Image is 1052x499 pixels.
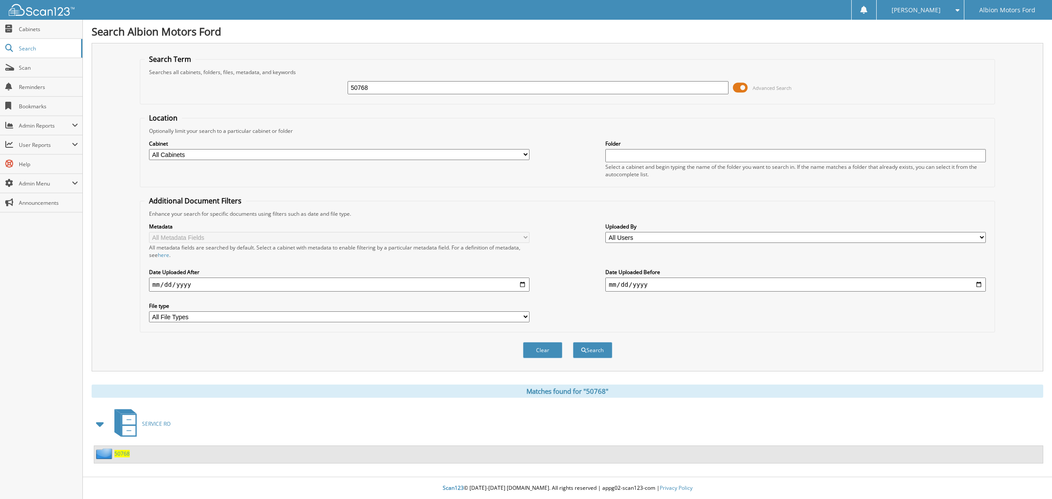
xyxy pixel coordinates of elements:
[145,127,991,135] div: Optionally limit your search to a particular cabinet or folder
[114,450,130,457] a: 50768
[142,420,171,428] span: SERVICE RO
[523,342,562,358] button: Clear
[9,4,75,16] img: scan123-logo-white.svg
[19,141,72,149] span: User Reports
[892,7,941,13] span: [PERSON_NAME]
[605,140,986,147] label: Folder
[753,85,792,91] span: Advanced Search
[19,103,78,110] span: Bookmarks
[145,54,195,64] legend: Search Term
[19,45,77,52] span: Search
[19,25,78,33] span: Cabinets
[19,160,78,168] span: Help
[605,223,986,230] label: Uploaded By
[573,342,612,358] button: Search
[145,196,246,206] legend: Additional Document Filters
[19,64,78,71] span: Scan
[19,83,78,91] span: Reminders
[443,484,464,492] span: Scan123
[19,122,72,129] span: Admin Reports
[158,251,169,259] a: here
[149,302,530,310] label: File type
[979,7,1035,13] span: Albion Motors Ford
[19,180,72,187] span: Admin Menu
[149,268,530,276] label: Date Uploaded After
[145,210,991,217] div: Enhance your search for specific documents using filters such as date and file type.
[19,199,78,207] span: Announcements
[83,478,1052,499] div: © [DATE]-[DATE] [DOMAIN_NAME]. All rights reserved | appg02-scan123-com |
[605,278,986,292] input: end
[92,385,1043,398] div: Matches found for "50768"
[96,448,114,459] img: folder2.png
[149,278,530,292] input: start
[92,24,1043,39] h1: Search Albion Motors Ford
[605,163,986,178] div: Select a cabinet and begin typing the name of the folder you want to search in. If the name match...
[149,140,530,147] label: Cabinet
[149,244,530,259] div: All metadata fields are searched by default. Select a cabinet with metadata to enable filtering b...
[149,223,530,230] label: Metadata
[660,484,693,492] a: Privacy Policy
[109,406,171,441] a: SERVICE RO
[145,113,182,123] legend: Location
[605,268,986,276] label: Date Uploaded Before
[145,68,991,76] div: Searches all cabinets, folders, files, metadata, and keywords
